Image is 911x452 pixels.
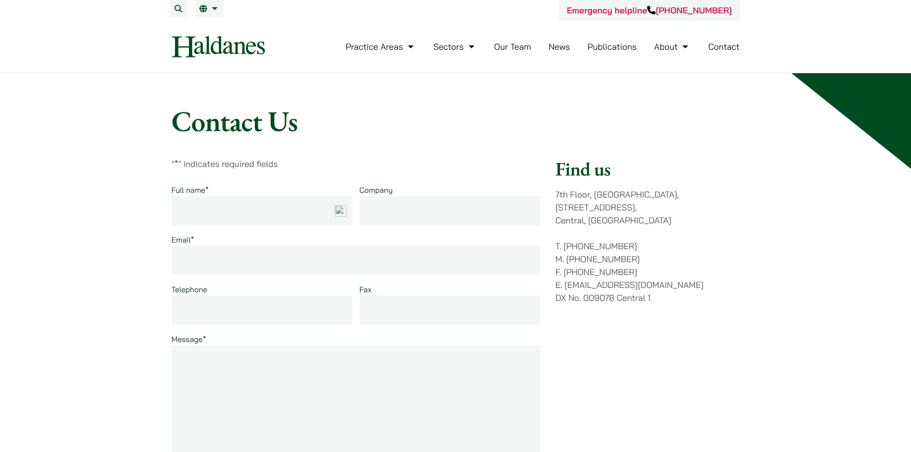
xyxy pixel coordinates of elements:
img: npw-badge-icon-locked.svg [335,205,346,217]
a: Practice Areas [346,41,416,52]
img: Logo of Haldanes [172,36,265,57]
a: News [549,41,570,52]
a: About [654,41,691,52]
a: Emergency helpline[PHONE_NUMBER] [567,5,732,16]
label: Message [172,334,206,344]
a: Publications [588,41,637,52]
a: EN [199,5,220,12]
a: Contact [708,41,740,52]
label: Full name [172,185,209,195]
label: Telephone [172,285,208,294]
h1: Contact Us [172,104,740,138]
h2: Find us [555,157,739,180]
p: 7th Floor, [GEOGRAPHIC_DATA], [STREET_ADDRESS], Central, [GEOGRAPHIC_DATA] [555,188,739,227]
label: Company [360,185,393,195]
a: Our Team [494,41,531,52]
label: Email [172,235,194,244]
p: " " indicates required fields [172,157,540,170]
p: T. [PHONE_NUMBER] M. [PHONE_NUMBER] F. [PHONE_NUMBER] E. [EMAIL_ADDRESS][DOMAIN_NAME] DX No. 0090... [555,240,739,304]
label: Fax [360,285,372,294]
a: Sectors [433,41,476,52]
